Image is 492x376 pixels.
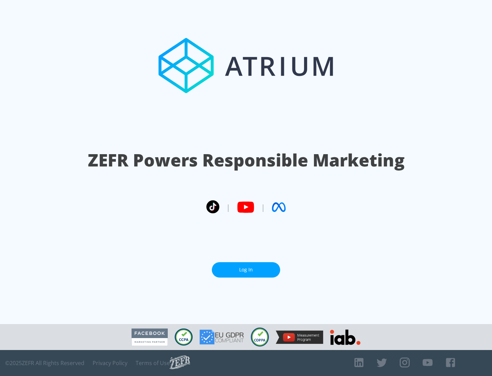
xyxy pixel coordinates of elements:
img: YouTube Measurement Program [276,331,323,344]
img: Facebook Marketing Partner [132,328,168,346]
img: IAB [330,330,360,345]
span: | [226,202,230,212]
img: CCPA Compliant [175,328,193,346]
span: © 2025 ZEFR All Rights Reserved [5,360,84,366]
h1: ZEFR Powers Responsible Marketing [88,148,405,172]
img: COPPA Compliant [251,327,269,347]
a: Terms of Use [136,360,170,366]
a: Privacy Policy [93,360,127,366]
span: | [261,202,265,212]
img: GDPR Compliant [200,330,244,345]
a: Log In [212,262,280,278]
